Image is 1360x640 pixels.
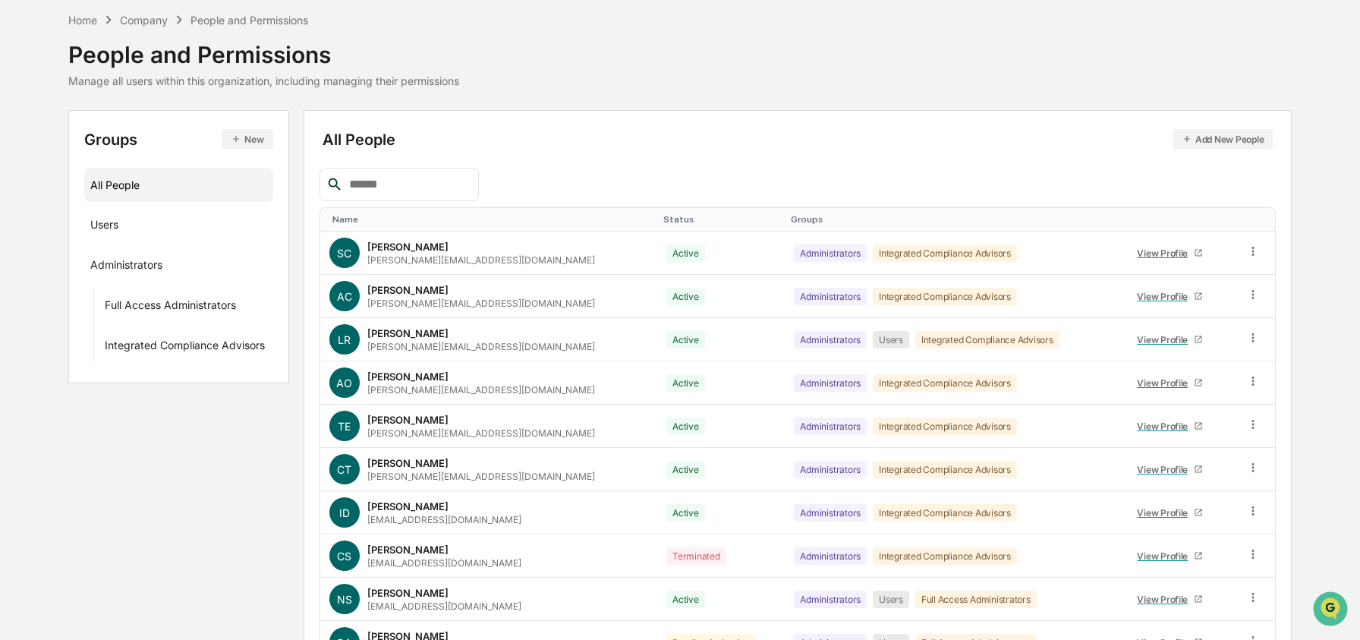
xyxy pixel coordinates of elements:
[337,593,352,606] span: NS
[1131,588,1210,611] a: View Profile
[15,193,27,205] div: 🖐️
[367,384,595,396] div: [PERSON_NAME][EMAIL_ADDRESS][DOMAIN_NAME]
[367,500,449,512] div: [PERSON_NAME]
[367,370,449,383] div: [PERSON_NAME]
[1311,590,1352,631] iframe: Open customer support
[1137,334,1194,345] div: View Profile
[873,288,1017,305] div: Integrated Compliance Advisors
[666,374,705,392] div: Active
[339,506,350,519] span: ID
[873,591,909,608] div: Users
[794,418,867,435] div: Administrators
[30,191,98,207] span: Preclearance
[367,427,595,439] div: [PERSON_NAME][EMAIL_ADDRESS][DOMAIN_NAME]
[105,339,265,357] div: Integrated Compliance Advisors
[332,214,651,225] div: Toggle SortBy
[1137,507,1194,519] div: View Profile
[1137,291,1194,302] div: View Profile
[110,193,122,205] div: 🗄️
[1131,458,1210,481] a: View Profile
[1137,377,1194,389] div: View Profile
[90,258,162,276] div: Administrators
[794,504,867,522] div: Administrators
[68,74,459,87] div: Manage all users within this organization, including managing their permissions
[367,544,449,556] div: [PERSON_NAME]
[1128,214,1231,225] div: Toggle SortBy
[1131,328,1210,352] a: View Profile
[367,254,595,266] div: [PERSON_NAME][EMAIL_ADDRESS][DOMAIN_NAME]
[367,298,595,309] div: [PERSON_NAME][EMAIL_ADDRESS][DOMAIN_NAME]
[666,591,705,608] div: Active
[338,420,351,433] span: TE
[151,257,184,269] span: Pylon
[1137,464,1194,475] div: View Profile
[794,591,867,608] div: Administrators
[794,547,867,565] div: Administrators
[873,374,1017,392] div: Integrated Compliance Advisors
[794,244,867,262] div: Administrators
[666,418,705,435] div: Active
[367,241,449,253] div: [PERSON_NAME]
[873,547,1017,565] div: Integrated Compliance Advisors
[15,32,276,56] p: How can we help?
[873,504,1017,522] div: Integrated Compliance Advisors
[873,244,1017,262] div: Integrated Compliance Advisors
[367,601,521,612] div: [EMAIL_ADDRESS][DOMAIN_NAME]
[338,333,351,346] span: LR
[915,591,1037,608] div: Full Access Administrators
[1131,241,1210,265] a: View Profile
[1137,247,1194,259] div: View Profile
[1131,544,1210,568] a: View Profile
[222,129,272,150] button: New
[666,288,705,305] div: Active
[1137,594,1194,605] div: View Profile
[367,414,449,426] div: [PERSON_NAME]
[1131,415,1210,438] a: View Profile
[1173,129,1273,150] button: Add New People
[15,222,27,234] div: 🔎
[663,214,779,225] div: Toggle SortBy
[873,461,1017,478] div: Integrated Compliance Advisors
[337,290,352,303] span: AC
[68,14,97,27] div: Home
[15,116,42,143] img: 1746055101610-c473b297-6a78-478c-a979-82029cc54cd1
[337,247,351,260] span: SC
[336,377,352,389] span: AO
[794,331,867,348] div: Administrators
[52,131,198,143] div: We're offline, we'll be back soon
[9,214,102,241] a: 🔎Data Lookup
[873,418,1017,435] div: Integrated Compliance Advisors
[323,129,1273,150] div: All People
[666,547,726,565] div: Terminated
[1131,371,1210,395] a: View Profile
[794,461,867,478] div: Administrators
[337,550,351,563] span: CS
[367,457,449,469] div: [PERSON_NAME]
[84,129,273,150] div: Groups
[30,220,96,235] span: Data Lookup
[125,191,188,207] span: Attestations
[666,244,705,262] div: Active
[367,341,595,352] div: [PERSON_NAME][EMAIL_ADDRESS][DOMAIN_NAME]
[107,257,184,269] a: Powered byPylon
[190,14,308,27] div: People and Permissions
[1131,501,1210,525] a: View Profile
[367,514,521,525] div: [EMAIL_ADDRESS][DOMAIN_NAME]
[666,331,705,348] div: Active
[337,463,351,476] span: CT
[105,298,236,317] div: Full Access Administrators
[104,185,194,213] a: 🗄️Attestations
[9,185,104,213] a: 🖐️Preclearance
[794,374,867,392] div: Administrators
[258,121,276,139] button: Start new chat
[794,288,867,305] div: Administrators
[1137,550,1194,562] div: View Profile
[367,557,521,569] div: [EMAIL_ADDRESS][DOMAIN_NAME]
[52,116,249,131] div: Start new chat
[90,218,118,236] div: Users
[791,214,1115,225] div: Toggle SortBy
[367,471,595,482] div: [PERSON_NAME][EMAIL_ADDRESS][DOMAIN_NAME]
[367,587,449,599] div: [PERSON_NAME]
[666,504,705,522] div: Active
